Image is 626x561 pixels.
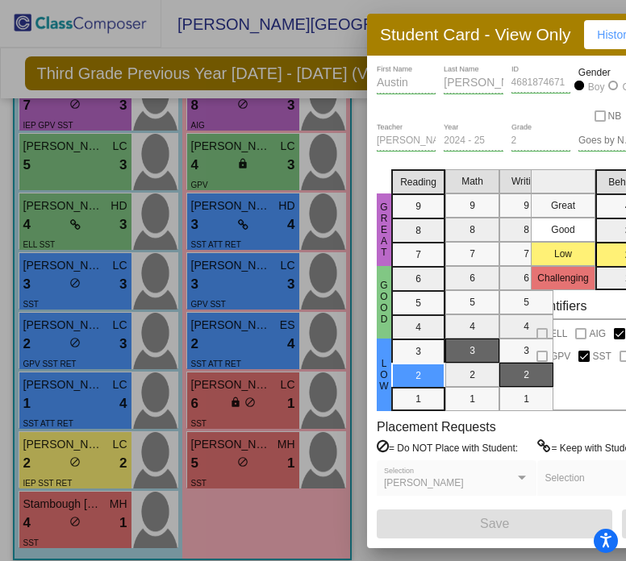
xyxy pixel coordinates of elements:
[380,24,571,44] h3: Student Card - View Only
[377,135,436,147] input: teacher
[444,135,503,147] input: year
[384,477,464,488] span: [PERSON_NAME]
[377,509,612,538] button: Save
[377,280,391,325] span: Good
[531,298,586,314] label: Identifiers
[377,202,391,258] span: Great
[511,135,570,147] input: grade
[550,347,570,366] span: GPV
[511,77,570,89] input: Enter ID
[480,517,509,530] span: Save
[377,419,496,434] label: Placement Requests
[608,106,622,126] span: NB
[377,358,391,392] span: Low
[377,439,518,455] label: = Do NOT Place with Student:
[587,80,605,94] div: Boy
[589,324,606,343] span: AIG
[550,324,567,343] span: ELL
[592,347,611,366] span: SST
